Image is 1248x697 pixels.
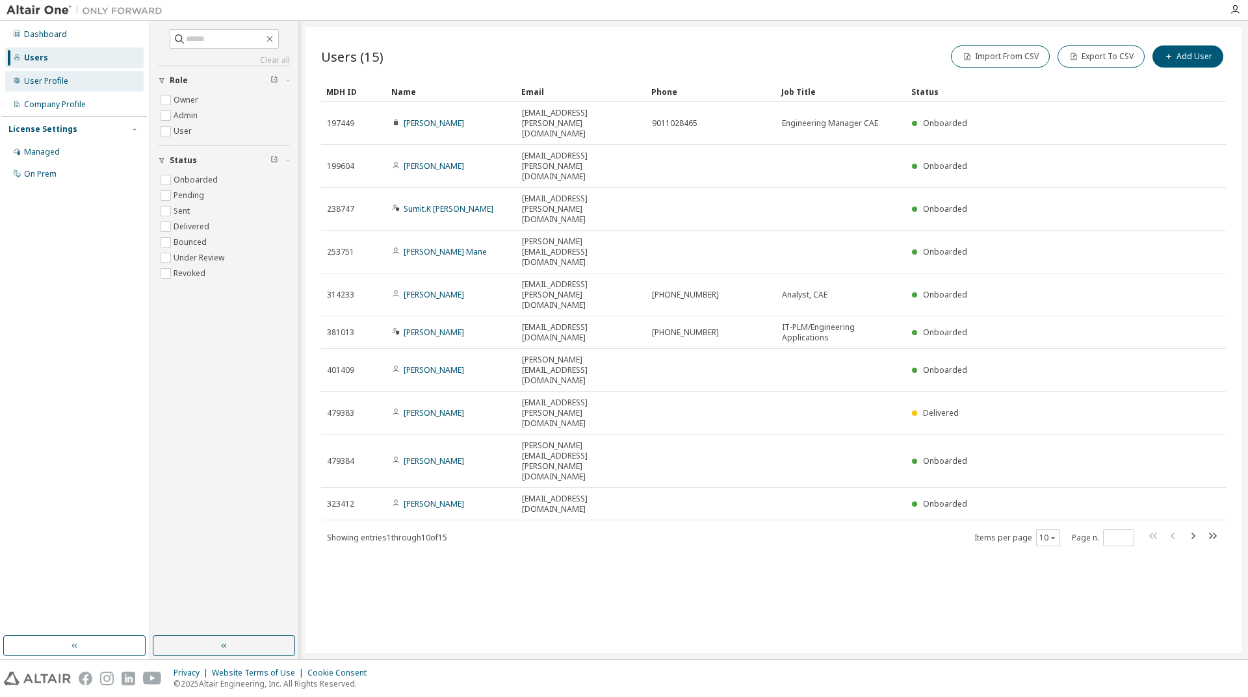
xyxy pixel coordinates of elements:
span: Clear filter [270,75,278,86]
span: 381013 [327,327,354,338]
span: [EMAIL_ADDRESS][PERSON_NAME][DOMAIN_NAME] [522,151,640,182]
span: Page n. [1072,529,1134,546]
img: linkedin.svg [122,672,135,685]
span: 323412 [327,499,354,509]
label: Delivered [174,219,212,234]
span: Onboarded [923,118,967,129]
span: [EMAIL_ADDRESS][PERSON_NAME][DOMAIN_NAME] [522,398,640,429]
span: [EMAIL_ADDRESS][DOMAIN_NAME] [522,494,640,514]
a: [PERSON_NAME] [404,118,464,129]
img: instagram.svg [100,672,114,685]
div: Name [391,81,511,102]
a: [PERSON_NAME] [404,160,464,171]
span: 253751 [327,247,354,257]
div: Users [24,53,48,63]
a: [PERSON_NAME] [404,364,464,375]
button: Export To CSV [1058,45,1145,68]
div: Managed [24,147,60,157]
span: Clear filter [270,155,278,166]
div: MDH ID [326,81,381,102]
div: Dashboard [24,29,67,40]
label: Pending [174,188,207,203]
span: Items per page [974,529,1060,546]
a: Sumit.K [PERSON_NAME] [404,203,493,214]
span: Onboarded [923,327,967,338]
button: 10 [1039,533,1057,543]
img: altair_logo.svg [4,672,71,685]
span: [EMAIL_ADDRESS][PERSON_NAME][DOMAIN_NAME] [522,194,640,225]
div: Company Profile [24,99,86,110]
span: [PERSON_NAME][EMAIL_ADDRESS][DOMAIN_NAME] [522,355,640,386]
span: 479383 [327,408,354,418]
span: 314233 [327,290,354,300]
a: [PERSON_NAME] [404,407,464,418]
div: Phone [651,81,771,102]
button: Import From CSV [951,45,1050,68]
span: 479384 [327,456,354,466]
div: Privacy [174,668,212,678]
span: [EMAIL_ADDRESS][PERSON_NAME][DOMAIN_NAME] [522,279,640,310]
a: [PERSON_NAME] [404,289,464,300]
p: © 2025 Altair Engineering, Inc. All Rights Reserved. [174,678,374,689]
span: Onboarded [923,246,967,257]
span: Delivered [923,407,959,418]
span: Status [170,155,197,166]
label: User [174,123,194,139]
a: Clear all [158,55,290,66]
span: Showing entries 1 through 10 of 15 [327,532,447,543]
label: Revoked [174,266,208,281]
span: [PHONE_NUMBER] [652,327,719,338]
span: Users (15) [321,47,383,66]
button: Status [158,146,290,175]
a: [PERSON_NAME] [404,455,464,466]
span: [PERSON_NAME][EMAIL_ADDRESS][PERSON_NAME][DOMAIN_NAME] [522,440,640,482]
span: [EMAIL_ADDRESS][DOMAIN_NAME] [522,322,640,343]
span: 401409 [327,365,354,375]
span: 197449 [327,118,354,129]
span: Onboarded [923,160,967,171]
span: [EMAIL_ADDRESS][PERSON_NAME][DOMAIN_NAME] [522,108,640,139]
button: Add User [1152,45,1223,68]
div: On Prem [24,169,57,179]
label: Owner [174,92,201,108]
div: Cookie Consent [307,668,374,678]
a: [PERSON_NAME] Mane [404,246,487,257]
div: User Profile [24,76,68,86]
label: Sent [174,203,192,219]
span: Engineering Manager CAE [782,118,878,129]
span: Role [170,75,188,86]
span: Onboarded [923,289,967,300]
img: facebook.svg [79,672,92,685]
span: Onboarded [923,498,967,509]
div: Status [911,81,1158,102]
span: [PERSON_NAME][EMAIL_ADDRESS][DOMAIN_NAME] [522,236,640,268]
label: Under Review [174,250,227,266]
a: [PERSON_NAME] [404,498,464,509]
img: youtube.svg [143,672,162,685]
img: Altair One [6,4,169,17]
a: [PERSON_NAME] [404,327,464,338]
span: Onboarded [923,203,967,214]
span: 238747 [327,204,354,214]
span: 9011028465 [652,118,697,129]
span: [PHONE_NUMBER] [652,290,719,300]
span: Onboarded [923,455,967,466]
button: Role [158,66,290,95]
span: IT-PLM/Engineering Applications [782,322,900,343]
div: Email [521,81,641,102]
span: Onboarded [923,364,967,375]
span: Analyst, CAE [782,290,827,300]
div: License Settings [8,124,77,134]
div: Job Title [781,81,901,102]
div: Website Terms of Use [212,668,307,678]
label: Onboarded [174,172,220,188]
label: Bounced [174,234,209,250]
span: 199604 [327,161,354,171]
label: Admin [174,108,200,123]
